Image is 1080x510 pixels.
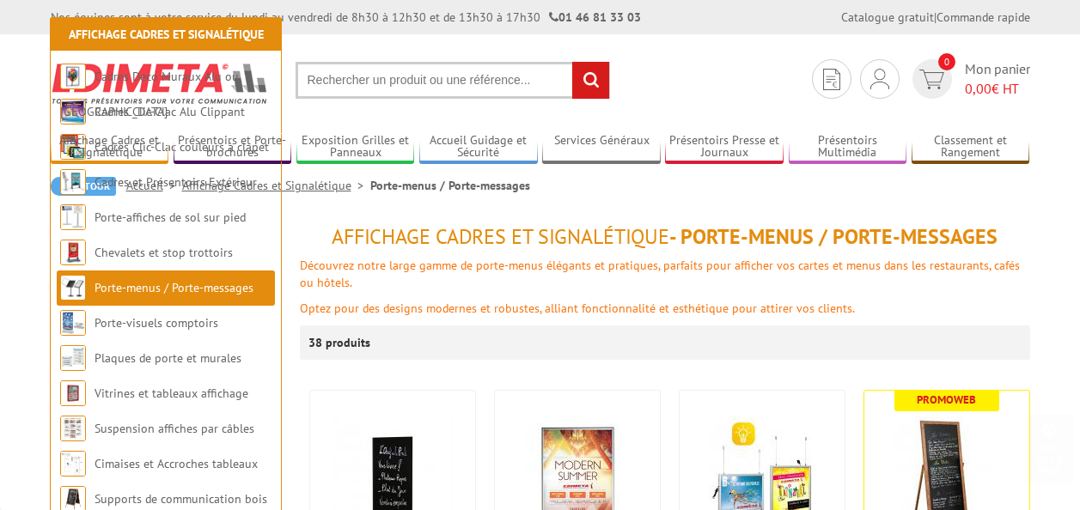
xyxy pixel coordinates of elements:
img: Cimaises et Accroches tableaux [60,451,86,477]
a: Affichage Cadres et Signalétique [182,178,370,193]
a: devis rapide 0 Mon panier 0,00€ HT [908,59,1030,99]
div: | [841,9,1030,26]
span: 0 [938,53,955,70]
img: Porte-menus / Porte-messages [60,275,86,301]
span: Affichage Cadres et Signalétique [332,223,669,250]
a: Plaques de porte et murales [95,350,241,366]
img: Cadres Deco Muraux Alu ou Bois [60,64,86,89]
img: Plaques de porte et murales [60,345,86,371]
input: Rechercher un produit ou une référence... [296,62,610,99]
li: Porte-menus / Porte-messages [370,177,530,194]
img: Cadres et Présentoirs Extérieur [60,169,86,195]
a: Cadres Deco Muraux Alu ou [GEOGRAPHIC_DATA] [60,69,239,119]
a: Supports de communication bois [95,491,267,507]
a: Présentoirs Presse et Journaux [665,133,784,161]
h1: - Porte-menus / Porte-messages [300,226,1030,248]
a: Cimaises et Accroches tableaux [95,456,258,471]
a: Accueil Guidage et Sécurité [419,133,538,161]
a: Cadres et Présentoirs Extérieur [95,174,257,190]
span: Mon panier [965,59,1030,99]
a: Commande rapide [937,9,1030,25]
a: Affichage Cadres et Signalétique [51,133,169,161]
span: Optez pour des designs modernes et robustes, alliant fonctionnalité et esthétique pour attirer vo... [300,301,855,316]
img: Chevalets et stop trottoirs [60,240,86,265]
img: Porte-affiches de sol sur pied [60,204,86,230]
a: Exposition Grilles et Panneaux [296,133,415,161]
a: Affichage Cadres et Signalétique [69,27,264,42]
a: Porte-affiches de sol sur pied [95,209,246,225]
input: rechercher [572,62,609,99]
a: Vitrines et tableaux affichage [95,386,248,401]
span: Découvrez notre large gamme de porte-menus élégants et pratiques, parfaits pour afficher vos cart... [300,258,1020,290]
a: Chevalets et stop trottoirs [95,245,233,260]
a: Cadres Clic-Clac Alu Clippant [95,104,245,119]
a: Porte-menus / Porte-messages [95,280,253,295]
img: Vitrines et tableaux affichage [60,380,86,406]
span: € HT [965,79,1030,99]
img: Porte-visuels comptoirs [60,310,86,336]
a: Services Généraux [542,133,661,161]
img: Suspension affiches par câbles [60,416,86,441]
span: 0,00 [965,80,992,97]
b: Promoweb [917,392,976,407]
strong: 01 46 81 33 03 [549,9,641,25]
p: 38 produits [308,325,373,360]
a: Haut de la page [1025,414,1073,484]
a: Présentoirs et Porte-brochures [174,133,292,161]
a: Catalogue gratuit [841,9,934,25]
a: Porte-visuels comptoirs [95,315,218,331]
a: Suspension affiches par câbles [95,421,254,436]
a: Classement et Rangement [912,133,1030,161]
div: Nos équipes sont à votre service du lundi au vendredi de 8h30 à 12h30 et de 13h30 à 17h30 [51,9,641,26]
img: devis rapide [823,69,840,90]
img: devis rapide [870,69,889,89]
img: devis rapide [919,70,944,89]
a: Présentoirs Multimédia [789,133,907,161]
